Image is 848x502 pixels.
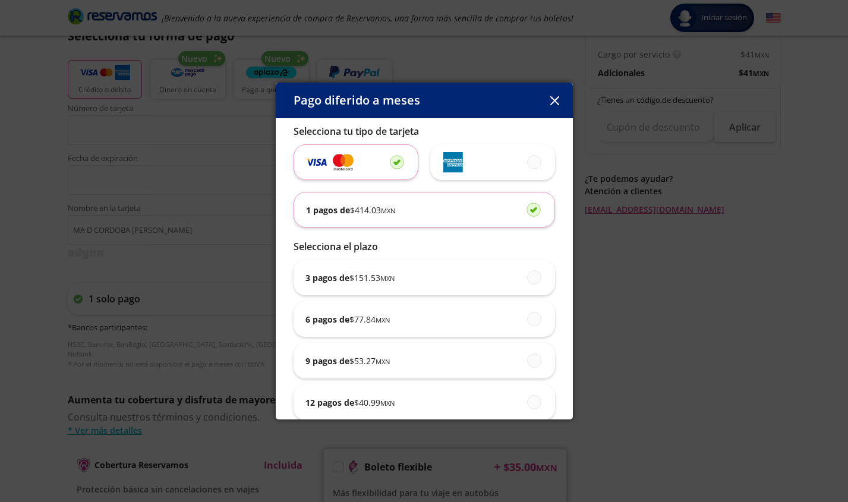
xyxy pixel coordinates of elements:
p: Pago diferido a meses [294,91,420,109]
p: 12 pagos de [305,396,395,409]
p: 9 pagos de [305,355,390,367]
p: Selecciona tu tipo de tarjeta [294,124,555,138]
span: $ 77.84 [349,313,390,326]
span: $ 414.03 [350,204,395,216]
p: 1 pagos de [306,204,395,216]
p: 6 pagos de [305,313,390,326]
small: MXN [380,274,395,283]
small: MXN [381,206,395,215]
small: MXN [376,357,390,366]
p: 3 pagos de [305,271,395,284]
img: svg+xml;base64,PD94bWwgdmVyc2lvbj0iMS4wIiBlbmNvZGluZz0iVVRGLTgiIHN0YW5kYWxvbmU9Im5vIj8+Cjxzdmcgd2... [333,153,354,172]
p: Selecciona el plazo [294,239,555,254]
img: svg+xml;base64,PD94bWwgdmVyc2lvbj0iMS4wIiBlbmNvZGluZz0iVVRGLTgiIHN0YW5kYWxvbmU9Im5vIj8+Cjxzdmcgd2... [442,152,463,173]
small: MXN [380,399,395,408]
img: svg+xml;base64,PD94bWwgdmVyc2lvbj0iMS4wIiBlbmNvZGluZz0iVVRGLTgiIHN0YW5kYWxvbmU9Im5vIj8+Cjxzdmcgd2... [306,155,327,169]
small: MXN [376,315,390,324]
span: $ 40.99 [354,396,395,409]
iframe: Messagebird Livechat Widget [779,433,836,490]
span: $ 53.27 [349,355,390,367]
span: $ 151.53 [349,271,395,284]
